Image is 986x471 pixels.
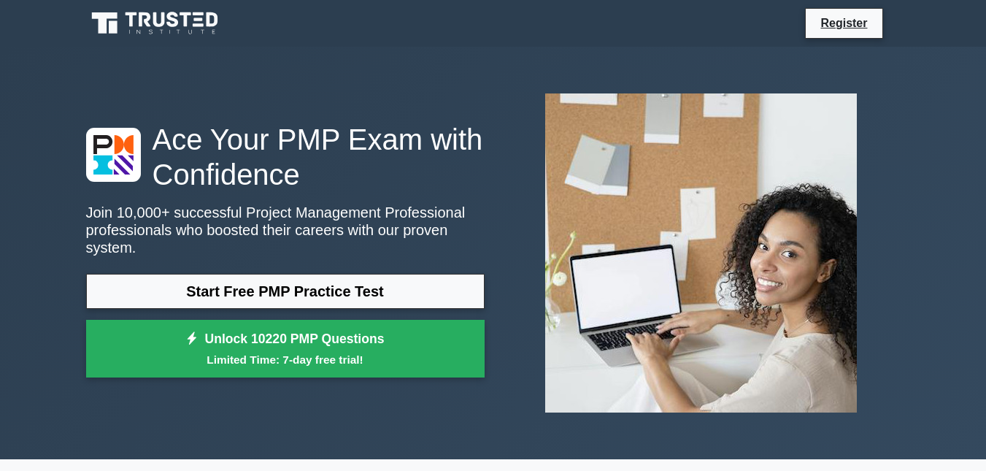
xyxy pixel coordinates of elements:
[812,14,876,32] a: Register
[86,204,485,256] p: Join 10,000+ successful Project Management Professional professionals who boosted their careers w...
[86,320,485,378] a: Unlock 10220 PMP QuestionsLimited Time: 7-day free trial!
[86,122,485,192] h1: Ace Your PMP Exam with Confidence
[104,351,466,368] small: Limited Time: 7-day free trial!
[86,274,485,309] a: Start Free PMP Practice Test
